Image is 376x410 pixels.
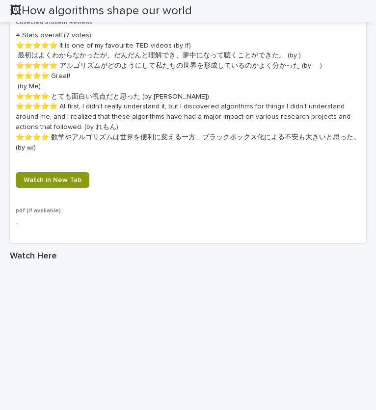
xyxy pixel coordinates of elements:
span: Watch in New Tab [24,177,81,183]
h1: Watch Here [10,251,366,262]
a: Watch in New Tab [16,172,89,188]
span: Collected Student Reviews [16,20,93,26]
h2: 🖼How algorithms shape our world [10,4,192,18]
p: 4 Stars overall (7 votes) ⭐️⭐️⭐️⭐️⭐️ It is one of my favourite TED videos (by if) 最初はよくわからなかったが、だ... [16,30,360,153]
span: pdf (if available) [16,208,61,214]
p: - [16,219,360,229]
